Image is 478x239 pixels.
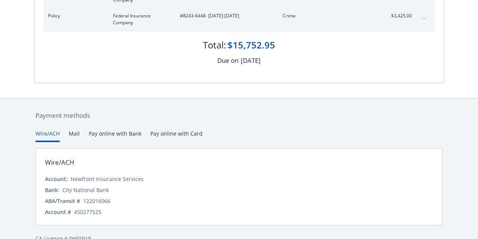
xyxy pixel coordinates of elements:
span: Federal Insurance Company [113,12,168,26]
span: #8243-6448 - [DATE]-[DATE] [180,12,271,19]
div: Total: [203,39,226,52]
button: Pay online with Card [150,130,203,142]
button: expand content [418,12,430,25]
div: $15,752.95 [227,39,275,52]
button: Wire/ACH [36,130,60,142]
div: Newfront Insurance Services [71,175,144,183]
button: Mail [69,130,80,142]
div: 122016066 [83,197,110,205]
span: $3,425.00 [384,12,412,19]
div: Wire/ACH [45,158,74,167]
div: PolicyFederal Insurance Company#8243-6448- [DATE]-[DATE]Crime$3,425.00expand content [43,8,435,31]
div: 450277525 [74,208,101,216]
div: Account: [45,175,68,183]
div: Account # [45,208,71,216]
div: City National Bank [62,186,109,194]
div: ABA/Transit # [45,197,80,205]
span: Crime [283,12,371,19]
button: Pay online with Bank [89,130,141,142]
span: Policy [48,12,101,19]
div: [DATE] [241,56,261,66]
div: Bank: [45,186,59,194]
div: Due on [217,56,238,66]
div: Payment methods [36,111,442,120]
